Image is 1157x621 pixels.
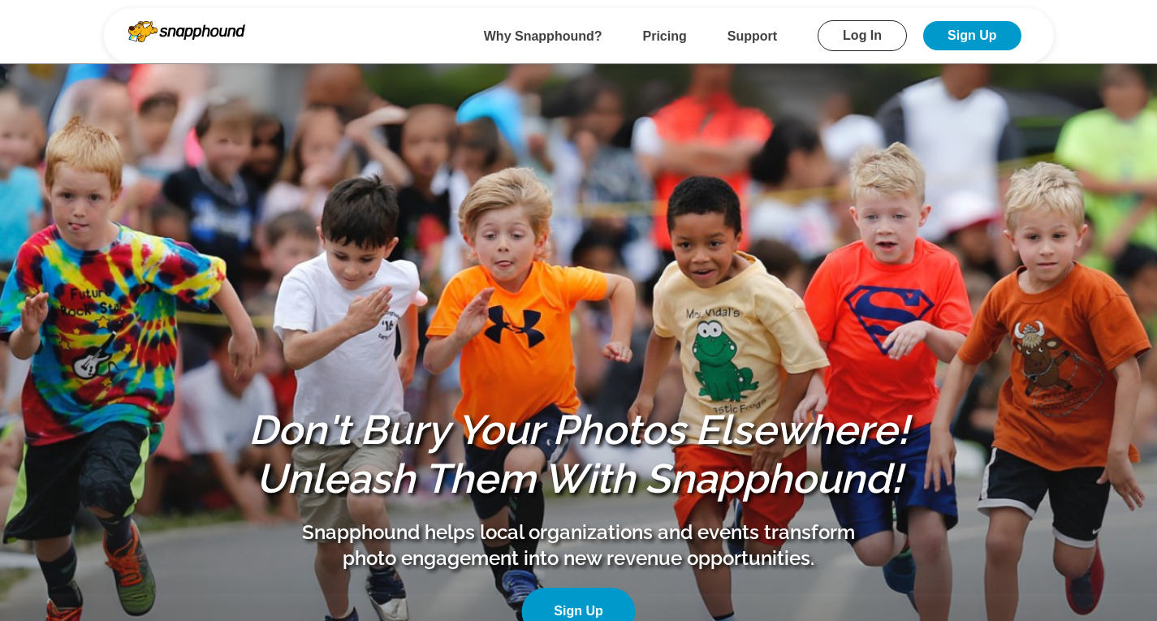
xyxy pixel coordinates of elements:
[818,20,907,51] a: Log In
[238,406,920,503] h1: Don't Bury Your Photos Elsewhere! Unleash Them With Snapphound!
[643,29,687,43] a: Pricing
[295,520,863,571] p: Snapphound helps local organizations and events transform photo engagement into new revenue oppor...
[923,21,1021,50] a: Sign Up
[727,29,777,43] a: Support
[484,29,602,43] a: Why Snapphound?
[128,21,245,42] img: Snapphound Logo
